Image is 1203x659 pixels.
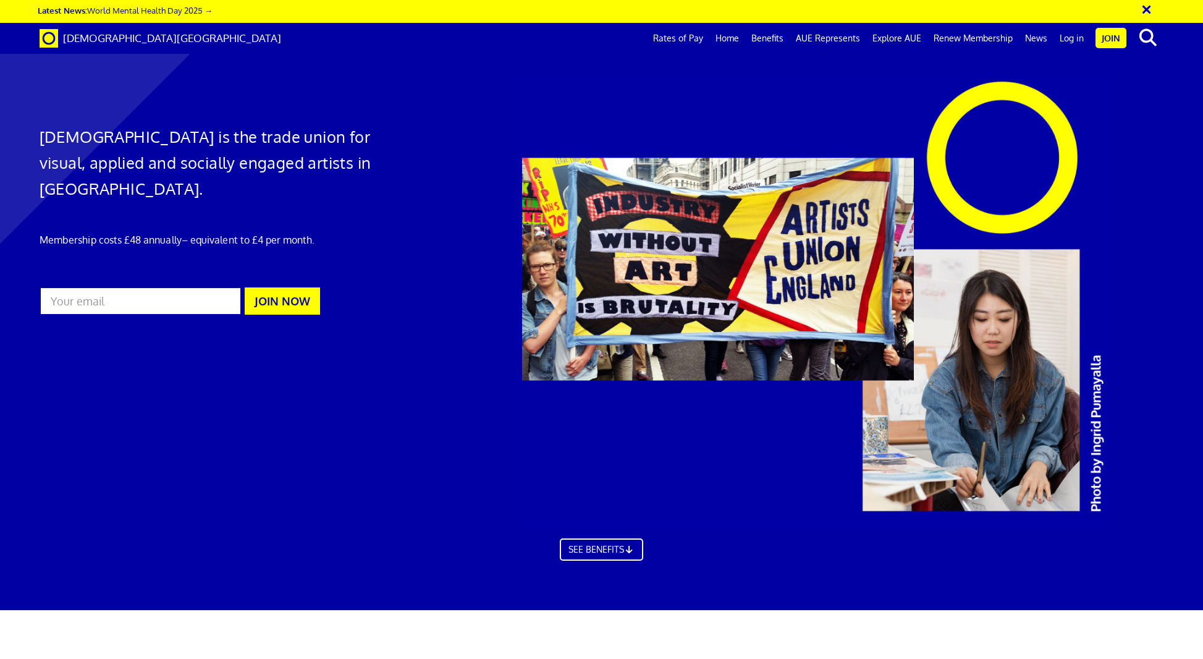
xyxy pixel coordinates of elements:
[38,5,87,15] strong: Latest News:
[38,5,213,15] a: Latest News:World Mental Health Day 2025 →
[709,23,745,54] a: Home
[1053,23,1090,54] a: Log in
[560,538,644,561] a: SEE BENEFITS
[790,23,866,54] a: AUE Represents
[40,124,402,202] h1: [DEMOGRAPHIC_DATA] is the trade union for visual, applied and socially engaged artists in [GEOGRA...
[1095,28,1126,48] a: Join
[745,23,790,54] a: Benefits
[866,23,927,54] a: Explore AUE
[927,23,1019,54] a: Renew Membership
[647,23,709,54] a: Rates of Pay
[40,232,402,247] p: Membership costs £48 annually – equivalent to £4 per month.
[63,32,281,45] span: [DEMOGRAPHIC_DATA][GEOGRAPHIC_DATA]
[1129,25,1167,51] button: search
[30,23,290,54] a: Brand [DEMOGRAPHIC_DATA][GEOGRAPHIC_DATA]
[245,287,320,315] button: JOIN NOW
[40,287,242,315] input: Your email
[1019,23,1053,54] a: News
